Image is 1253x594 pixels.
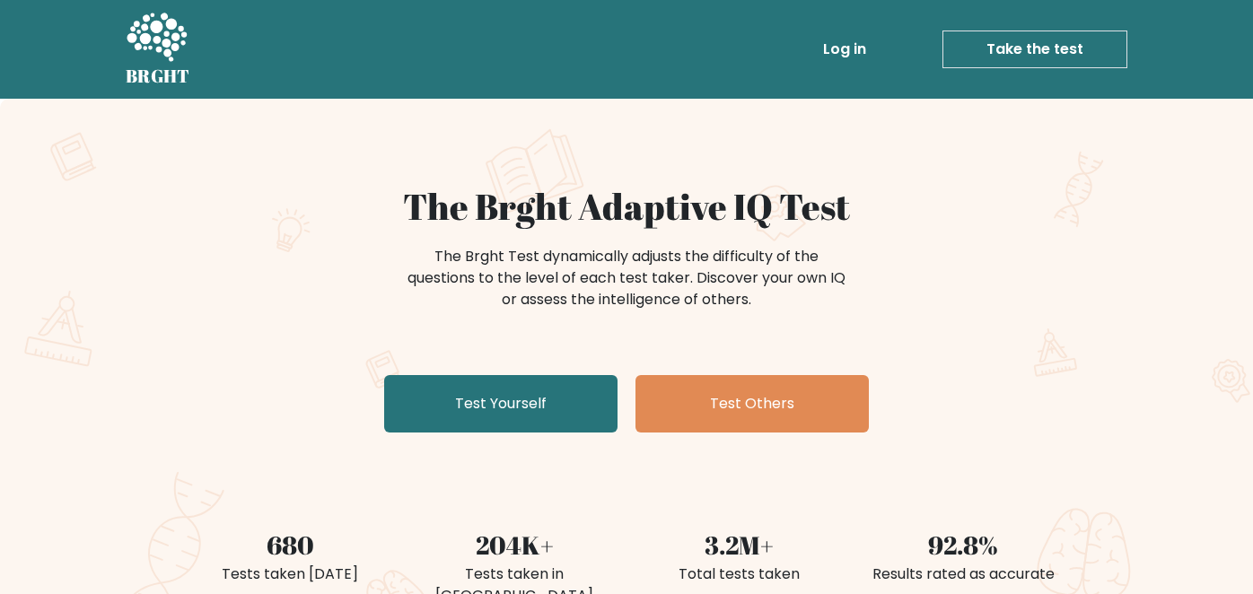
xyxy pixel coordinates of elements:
div: The Brght Test dynamically adjusts the difficulty of the questions to the level of each test take... [402,246,851,310]
div: 680 [188,526,391,563]
div: 204K+ [413,526,616,563]
div: 92.8% [862,526,1065,563]
a: Take the test [942,31,1127,68]
h1: The Brght Adaptive IQ Test [188,185,1065,228]
div: Total tests taken [637,563,840,585]
a: Test Others [635,375,869,432]
a: BRGHT [126,7,190,92]
h5: BRGHT [126,66,190,87]
div: 3.2M+ [637,526,840,563]
a: Log in [816,31,873,67]
a: Test Yourself [384,375,618,432]
div: Results rated as accurate [862,563,1065,585]
div: Tests taken [DATE] [188,563,391,585]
